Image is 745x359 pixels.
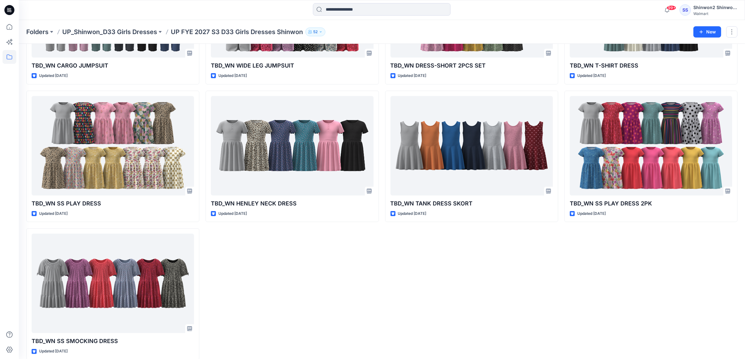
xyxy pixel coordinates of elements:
p: Updated [DATE] [39,73,68,79]
p: TBD_WN T-SHIRT DRESS [570,61,732,70]
a: TBD_WN SS PLAY DRESS 2PK [570,96,732,195]
p: TBD_WN WIDE LEG JUMPSUIT [211,61,373,70]
p: TBD_WN SS PLAY DRESS [32,199,194,208]
p: Updated [DATE] [39,210,68,217]
span: 99+ [667,5,676,10]
button: 52 [305,28,325,36]
p: UP FYE 2027 S3 D33 Girls Dresses Shinwon [171,28,303,36]
a: TBD_WN SS PLAY DRESS [32,96,194,195]
p: Updated [DATE] [218,210,247,217]
a: TBD_WN HENLEY NECK DRESS [211,96,373,195]
p: Updated [DATE] [577,210,606,217]
p: Updated [DATE] [577,73,606,79]
p: TBD_WN HENLEY NECK DRESS [211,199,373,208]
div: Walmart [693,11,737,16]
a: TBD_WN TANK DRESS SKORT [390,96,553,195]
button: New [693,26,721,38]
p: Updated [DATE] [398,73,426,79]
p: TBD_WN SS PLAY DRESS 2PK [570,199,732,208]
p: TBD_WN CARGO JUMPSUIT [32,61,194,70]
p: TBD_WN DRESS-SHORT 2PCS SET [390,61,553,70]
a: UP_Shinwon_D33 Girls Dresses [62,28,157,36]
p: TBD_WN SS SMOCKING DRESS [32,337,194,346]
a: Folders [26,28,48,36]
p: Updated [DATE] [218,73,247,79]
p: TBD_WN TANK DRESS SKORT [390,199,553,208]
a: TBD_WN SS SMOCKING DRESS [32,234,194,333]
p: 52 [313,28,318,35]
div: SS [680,4,691,16]
p: Updated [DATE] [39,348,68,355]
p: Updated [DATE] [398,210,426,217]
div: Shinwon2 Shinwon2 [693,4,737,11]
